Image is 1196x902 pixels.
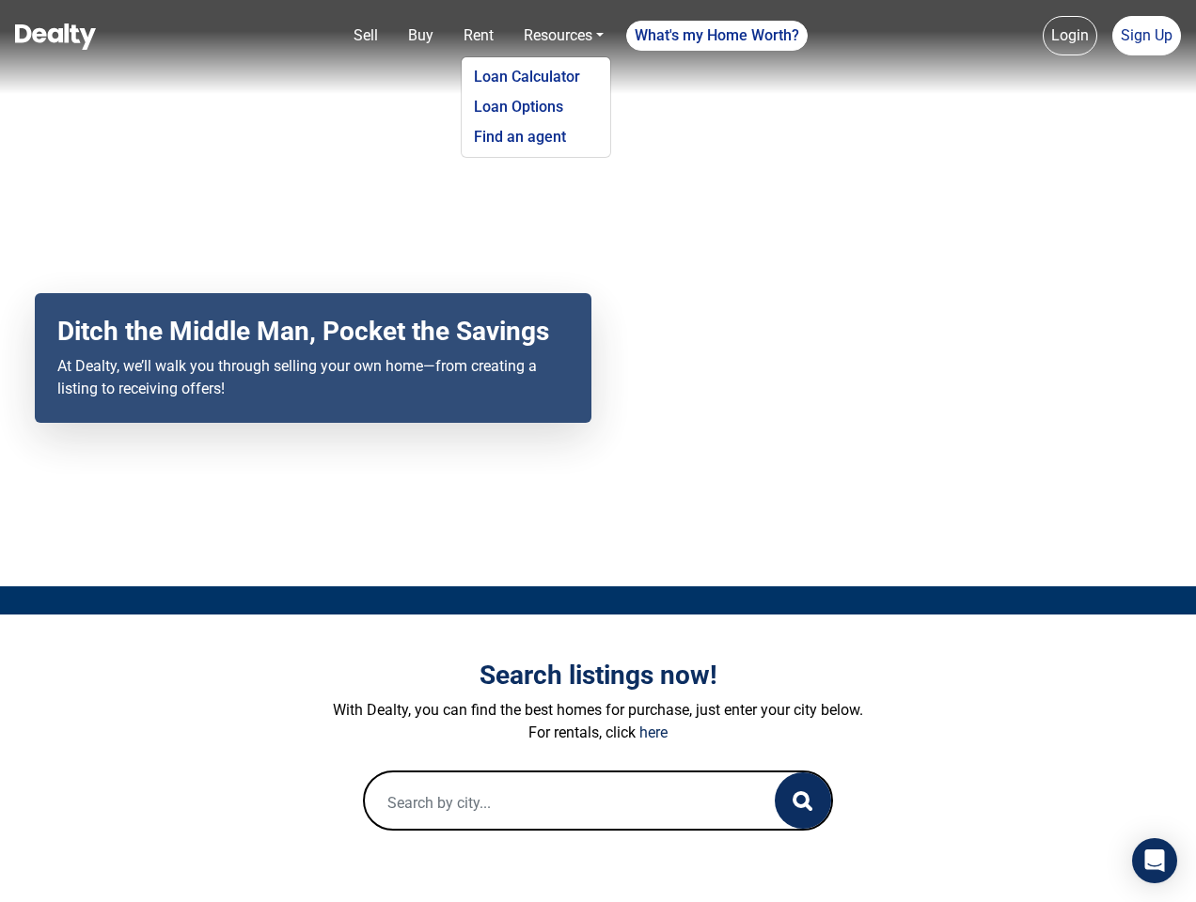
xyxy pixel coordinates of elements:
input: Search by city... [365,772,737,832]
a: Buy [401,17,441,54]
h2: Ditch the Middle Man, Pocket the Savings [57,316,569,348]
a: Resources [516,17,611,54]
div: Open Intercom Messenger [1132,838,1177,883]
a: Login [1043,16,1097,55]
h3: Search listings now! [76,660,1120,692]
a: Sign Up [1112,16,1181,55]
p: For rentals, click [76,722,1120,744]
a: Find an agent [466,122,606,152]
a: What's my Home Worth? [626,21,808,51]
p: With Dealty, you can find the best homes for purchase, just enter your city below. [76,699,1120,722]
a: Loan Options [466,92,606,122]
a: here [639,723,668,741]
a: Loan Calculator [466,62,606,92]
p: At Dealty, we’ll walk you through selling your own home—from creating a listing to receiving offers! [57,355,569,400]
a: Rent [456,17,501,54]
a: Sell [346,17,386,54]
img: Dealty - Buy, Sell & Rent Homes [15,23,96,50]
